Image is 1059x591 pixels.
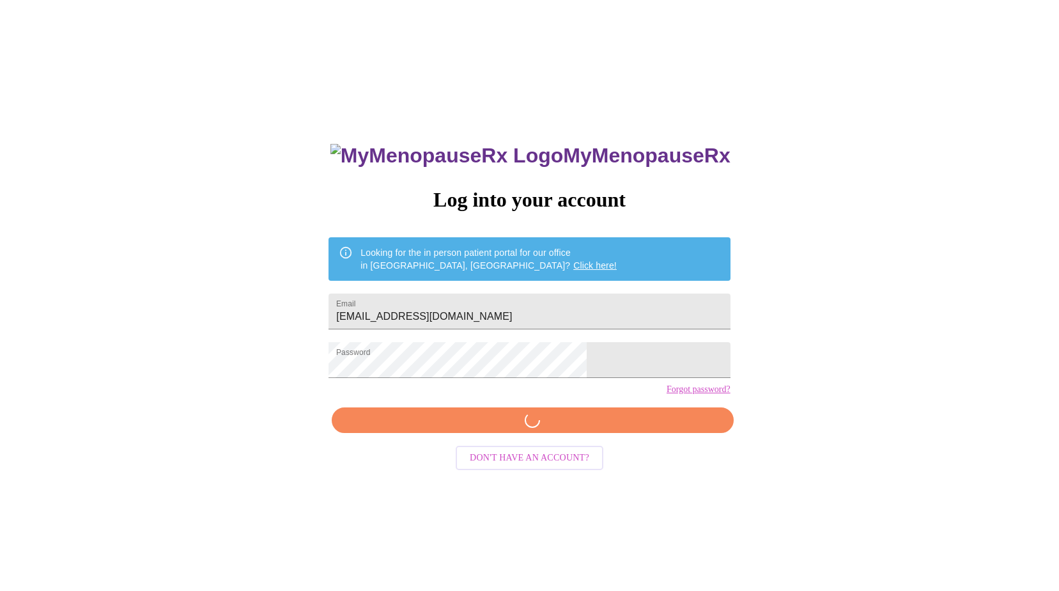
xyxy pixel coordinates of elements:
a: Forgot password? [667,384,730,395]
h3: Log into your account [329,188,730,212]
div: Looking for the in person patient portal for our office in [GEOGRAPHIC_DATA], [GEOGRAPHIC_DATA]? [360,241,617,277]
h3: MyMenopauseRx [330,144,730,168]
button: Don't have an account? [456,446,603,471]
a: Don't have an account? [452,452,607,462]
img: MyMenopauseRx Logo [330,144,563,168]
a: Click here! [573,260,617,271]
span: Don't have an account? [470,450,589,466]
